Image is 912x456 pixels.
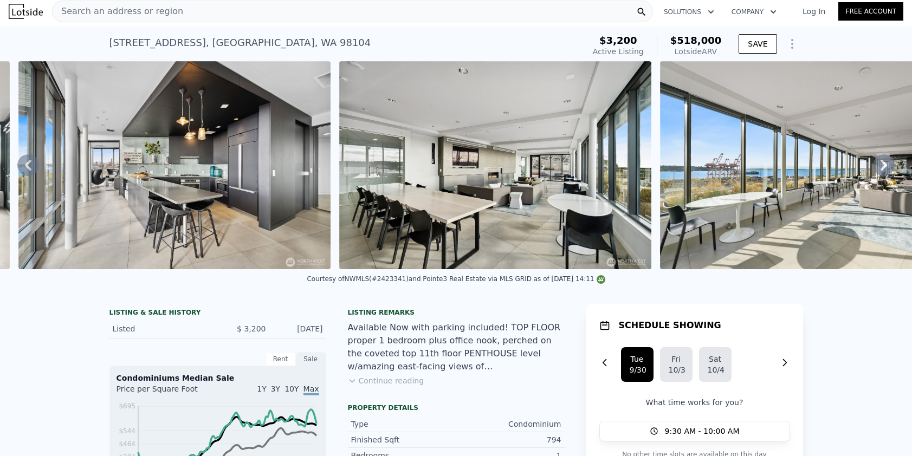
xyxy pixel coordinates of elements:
[708,354,723,364] div: Sat
[456,434,561,445] div: 794
[113,323,209,334] div: Listed
[670,46,722,57] div: Lotside ARV
[619,319,721,332] h1: SCHEDULE SHOWING
[296,352,326,366] div: Sale
[351,434,456,445] div: Finished Sqft
[630,354,645,364] div: Tue
[660,347,693,382] button: Fri10/3
[117,373,319,383] div: Condominiums Median Sale
[266,352,296,366] div: Rent
[348,321,565,373] div: Available Now with parking included! TOP FLOOR proper 1 bedroom plus office nook, perched on the ...
[284,385,299,393] span: 10Y
[271,385,280,393] span: 3Y
[593,47,644,56] span: Active Listing
[838,2,903,21] a: Free Account
[708,364,723,375] div: 10/4
[9,4,43,19] img: Lotside
[669,354,684,364] div: Fri
[109,308,326,319] div: LISTING & SALE HISTORY
[655,2,723,22] button: Solutions
[599,35,637,46] span: $3,200
[348,403,565,412] div: Property details
[307,275,605,283] div: Courtesy of NWMLS (#2423341) and Pointe3 Real Estate via MLS GRID as of [DATE] 14:11
[665,426,740,437] span: 9:30 AM - 10:00 AM
[669,364,684,375] div: 10/3
[109,35,371,50] div: [STREET_ADDRESS] , [GEOGRAPHIC_DATA] , WA 98104
[597,275,605,284] img: NWMLS Logo
[348,308,565,317] div: Listing remarks
[348,375,424,386] button: Continue reading
[117,383,218,401] div: Price per Square Foot
[621,347,654,382] button: Tue9/30
[119,402,135,410] tspan: $695
[275,323,323,334] div: [DATE]
[630,364,645,375] div: 9/30
[670,35,722,46] span: $518,000
[723,2,785,22] button: Company
[303,385,319,395] span: Max
[257,385,266,393] span: 1Y
[699,347,732,382] button: Sat10/4
[339,61,651,269] img: Sale: 167512089 Parcel: 98097151
[739,34,777,54] button: SAVE
[790,6,838,17] a: Log In
[781,33,803,55] button: Show Options
[237,324,266,333] span: $ 3,200
[599,421,790,441] button: 9:30 AM - 10:00 AM
[456,419,561,429] div: Condominium
[119,440,135,448] tspan: $464
[18,61,331,269] img: Sale: 167512089 Parcel: 98097151
[119,427,135,435] tspan: $544
[351,419,456,429] div: Type
[599,397,790,408] p: What time works for you?
[53,5,183,18] span: Search an address or region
